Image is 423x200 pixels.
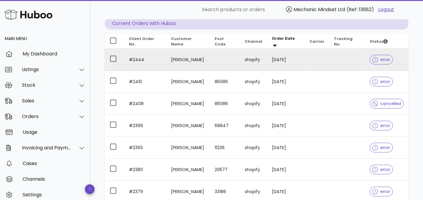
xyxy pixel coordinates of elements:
[372,167,390,172] span: error
[210,159,240,181] td: 29577
[267,115,305,137] td: [DATE]
[23,161,86,166] div: Cases
[267,93,305,115] td: [DATE]
[210,137,240,159] td: 11236
[171,36,192,47] span: Customer Name
[267,49,305,71] td: [DATE]
[166,159,210,181] td: [PERSON_NAME]
[124,159,166,181] td: #2380
[166,137,210,159] td: [PERSON_NAME]
[22,67,71,72] div: Listings
[240,49,267,71] td: shopify
[372,189,390,194] span: error
[105,17,409,30] p: Current Orders with Huboo
[372,102,401,106] span: cancelled
[166,71,210,93] td: [PERSON_NAME]
[365,34,409,49] th: Status
[210,93,240,115] td: 85086
[215,36,225,47] span: Post Code
[334,36,353,47] span: Tracking No.
[372,80,390,84] span: error
[124,49,166,71] td: #2444
[329,34,365,49] th: Tracking No.
[240,93,267,115] td: shopify
[267,159,305,181] td: [DATE]
[23,192,86,198] div: Settings
[22,98,71,104] div: Sales
[240,71,267,93] td: shopify
[124,115,166,137] td: #2399
[240,137,267,159] td: shopify
[309,39,324,44] span: Carrier
[4,8,52,21] img: Huboo Logo
[267,71,305,93] td: [DATE]
[23,51,86,57] div: My Dashboard
[378,6,394,13] a: Logout
[22,114,71,119] div: Orders
[210,71,240,93] td: 85086
[245,39,263,44] span: Channel
[240,159,267,181] td: shopify
[124,93,166,115] td: #2408
[372,145,390,150] span: error
[372,123,390,128] span: error
[124,71,166,93] td: #2410
[124,34,166,49] th: Client Order No.
[166,49,210,71] td: [PERSON_NAME]
[210,115,240,137] td: 68847
[347,6,374,13] span: (Ref: 13682)
[272,36,295,41] span: Order Date
[305,34,329,49] th: Carrier
[267,137,305,159] td: [DATE]
[267,34,305,49] th: Order Date: Sorted descending. Activate to remove sorting.
[166,93,210,115] td: [PERSON_NAME]
[372,58,390,62] span: error
[294,6,345,13] span: Mechanic Mindset Ltd
[23,129,86,135] div: Usage
[129,36,154,47] span: Client Order No.
[210,34,240,49] th: Post Code
[23,176,86,182] div: Channels
[166,115,210,137] td: [PERSON_NAME]
[22,145,71,151] div: Invoicing and Payments
[240,115,267,137] td: shopify
[370,39,388,44] span: Status
[22,82,71,88] div: Stock
[124,137,166,159] td: #2393
[240,34,267,49] th: Channel
[166,34,210,49] th: Customer Name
